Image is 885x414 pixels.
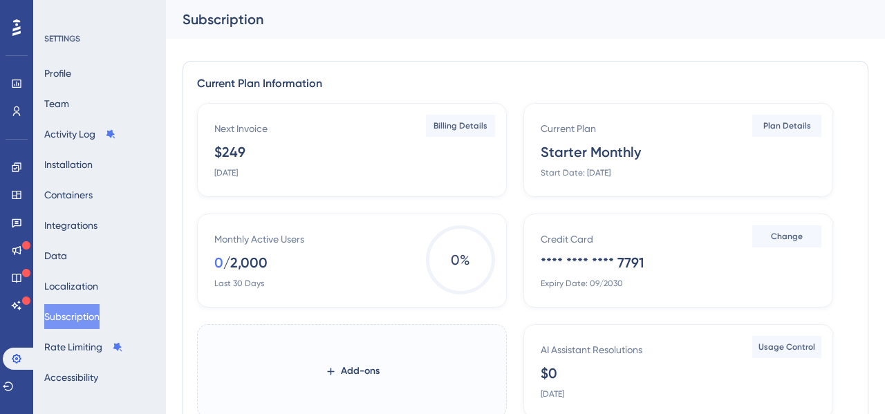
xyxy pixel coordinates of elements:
[44,274,98,299] button: Localization
[44,122,116,147] button: Activity Log
[44,213,97,238] button: Integrations
[44,152,93,177] button: Installation
[214,231,304,247] div: Monthly Active Users
[541,278,623,289] div: Expiry Date: 09/2030
[763,120,811,131] span: Plan Details
[541,120,596,137] div: Current Plan
[223,253,268,272] div: / 2,000
[541,231,593,247] div: Credit Card
[341,363,380,379] span: Add-ons
[752,115,821,137] button: Plan Details
[214,120,268,137] div: Next Invoice
[44,61,71,86] button: Profile
[214,253,223,272] div: 0
[752,225,821,247] button: Change
[541,167,611,178] div: Start Date: [DATE]
[426,225,495,294] span: 0 %
[541,388,564,399] div: [DATE]
[771,231,803,242] span: Change
[183,10,834,29] div: Subscription
[214,142,245,162] div: $249
[541,364,557,383] div: $0
[44,243,67,268] button: Data
[752,336,821,358] button: Usage Control
[541,341,642,358] div: AI Assistant Resolutions
[434,120,487,131] span: Billing Details
[44,33,156,44] div: SETTINGS
[44,182,93,207] button: Containers
[44,365,98,390] button: Accessibility
[44,335,123,359] button: Rate Limiting
[44,304,100,329] button: Subscription
[758,341,815,352] span: Usage Control
[197,75,854,92] div: Current Plan Information
[325,359,380,384] button: Add-ons
[426,115,495,137] button: Billing Details
[541,142,641,162] div: Starter Monthly
[214,167,238,178] div: [DATE]
[214,278,264,289] div: Last 30 Days
[44,91,69,116] button: Team
[827,359,868,401] iframe: UserGuiding AI Assistant Launcher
